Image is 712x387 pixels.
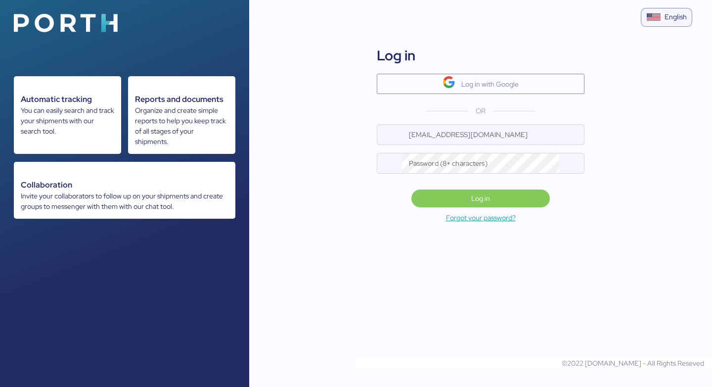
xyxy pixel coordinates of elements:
div: Log in with Google [461,78,519,90]
button: Log in with Google [377,74,584,94]
input: name@company.com [402,125,584,145]
div: Invite your collaborators to follow up on your shipments and create groups to messenger with them... [21,191,228,212]
div: Collaboration [21,179,228,191]
span: OR [476,106,486,116]
div: Reports and documents [135,94,228,105]
input: Password (8+ characters) [402,153,560,173]
div: Organize and create simple reports to help you keep track of all stages of your shipments. [135,105,228,147]
button: Log in [411,190,550,207]
div: You can easily search and track your shipments with our search tool. [21,105,114,137]
a: Forgot your password? [249,212,712,224]
div: Automatic tracking [21,94,114,105]
div: Log in [377,45,415,66]
span: Log in [471,193,490,204]
div: English [665,12,687,22]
